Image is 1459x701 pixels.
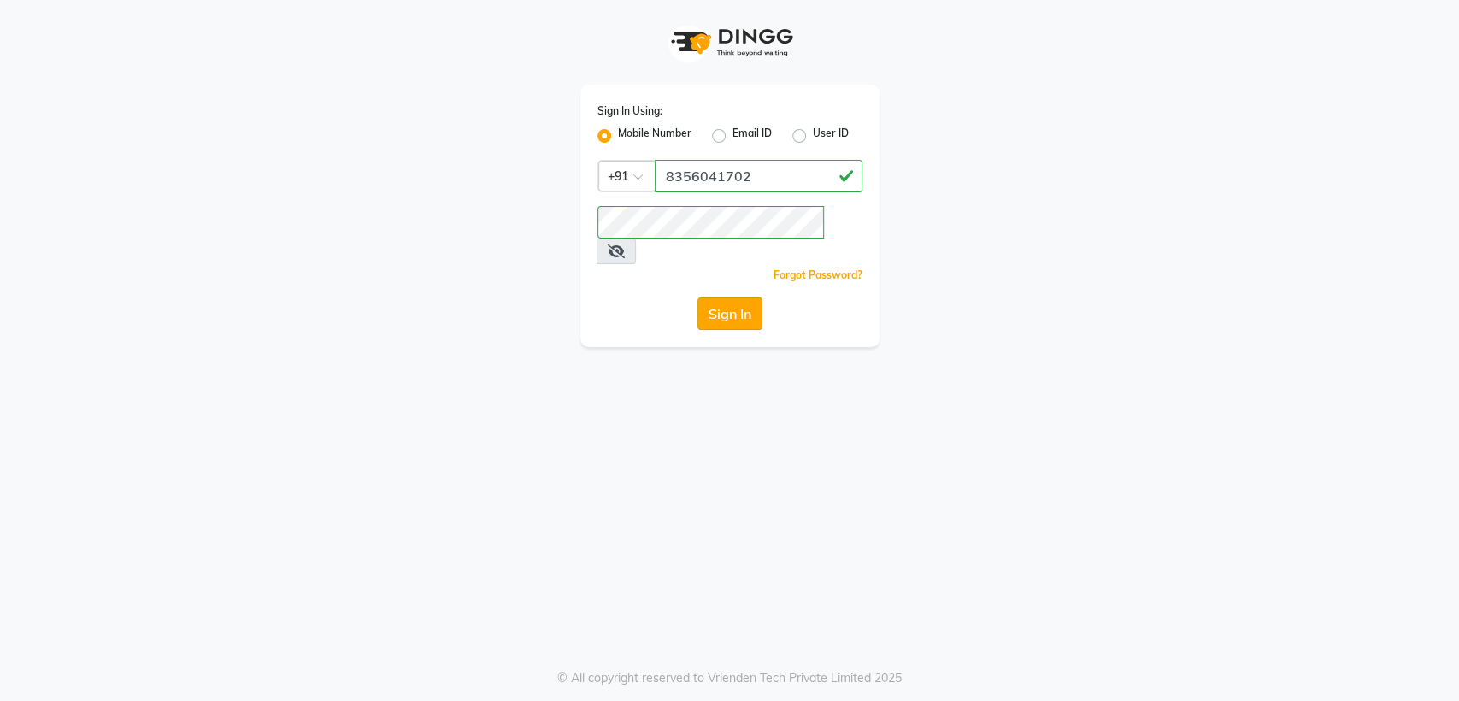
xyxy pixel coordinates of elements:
label: Email ID [732,126,772,146]
button: Sign In [697,297,762,330]
input: Username [655,160,862,192]
label: User ID [813,126,849,146]
label: Sign In Using: [597,103,662,119]
input: Username [597,206,824,239]
img: logo1.svg [662,17,798,68]
a: Forgot Password? [774,268,862,281]
label: Mobile Number [618,126,691,146]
